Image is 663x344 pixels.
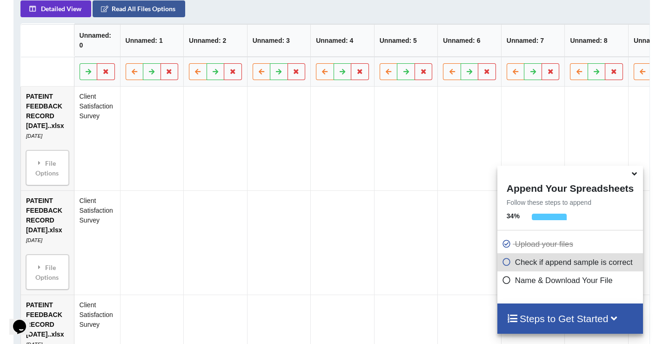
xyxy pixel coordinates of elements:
p: Follow these steps to append [497,198,643,207]
th: Unnamed: 6 [437,24,501,57]
th: Unnamed: 2 [183,24,247,57]
b: 34 % [507,212,520,220]
iframe: chat widget [9,307,39,335]
h4: Append Your Spreadsheets [497,180,643,194]
th: Unnamed: 1 [120,24,183,57]
td: Client Satisfaction Survey [74,87,120,190]
i: [DATE] [26,237,42,243]
th: Unnamed: 7 [501,24,564,57]
th: Unnamed: 0 [74,24,120,57]
button: Read All Files Options [92,0,185,17]
div: File Options [28,257,66,287]
p: Upload your files [502,238,641,250]
p: Check if append sample is correct [502,256,641,268]
i: [DATE] [26,133,42,139]
button: Detailed View [20,0,91,17]
p: Name & Download Your File [502,275,641,286]
div: File Options [28,153,66,182]
th: Unnamed: 3 [247,24,310,57]
th: Unnamed: 5 [374,24,437,57]
td: PATEINT FEEDBACK RECORD [DATE].xlsx [20,190,74,295]
td: Client Satisfaction Survey [74,190,120,295]
td: PATEINT FEEDBACK RECORD [DATE]..xlsx [20,87,74,190]
th: Unnamed: 4 [310,24,374,57]
th: Unnamed: 8 [564,24,628,57]
h4: Steps to Get Started [507,313,634,324]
